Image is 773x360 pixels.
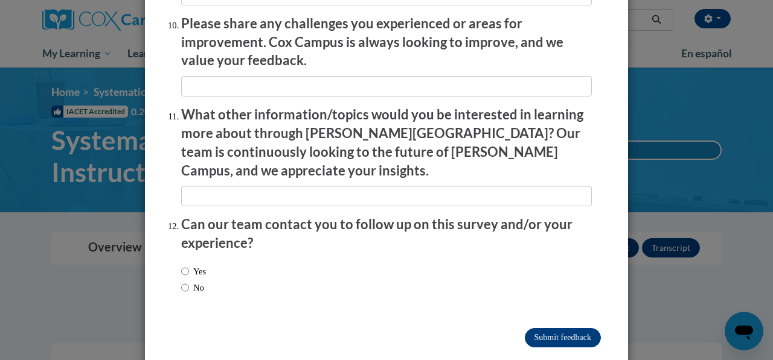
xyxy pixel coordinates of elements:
input: Submit feedback [525,328,601,347]
label: Yes [181,265,206,278]
input: Yes [181,265,189,278]
label: No [181,281,204,294]
p: What other information/topics would you be interested in learning more about through [PERSON_NAME... [181,106,592,180]
p: Can our team contact you to follow up on this survey and/or your experience? [181,215,592,253]
p: Please share any challenges you experienced or areas for improvement. Cox Campus is always lookin... [181,14,592,70]
input: No [181,281,189,294]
